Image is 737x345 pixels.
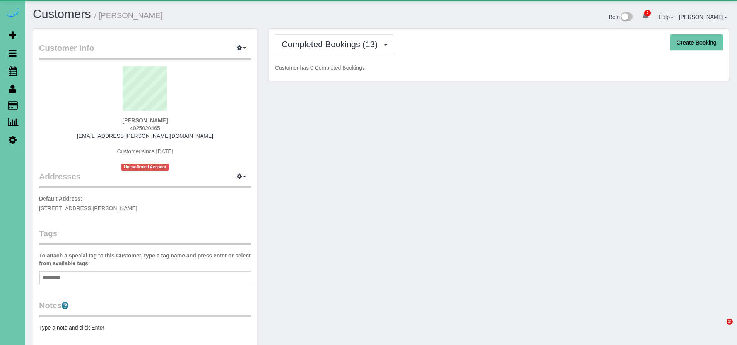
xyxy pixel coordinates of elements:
[275,34,394,54] button: Completed Bookings (13)
[39,42,251,60] legend: Customer Info
[620,12,633,22] img: New interface
[122,117,168,124] strong: [PERSON_NAME]
[670,34,723,51] button: Create Booking
[638,8,653,25] a: 2
[679,14,727,20] a: [PERSON_NAME]
[5,8,20,19] img: Automaid Logo
[39,205,137,211] span: [STREET_ADDRESS][PERSON_NAME]
[644,10,651,16] span: 2
[130,125,160,131] span: 4025020465
[609,14,633,20] a: Beta
[117,148,173,154] span: Customer since [DATE]
[77,133,213,139] a: [EMAIL_ADDRESS][PERSON_NAME][DOMAIN_NAME]
[39,300,251,317] legend: Notes
[39,195,82,203] label: Default Address:
[282,39,381,49] span: Completed Bookings (13)
[727,319,733,325] span: 2
[94,11,163,20] small: / [PERSON_NAME]
[121,164,169,170] span: Unconfirmed Account
[711,319,729,337] iframe: Intercom live chat
[39,324,251,331] pre: Type a note and click Enter
[39,252,251,267] label: To attach a special tag to this Customer, type a tag name and press enter or select from availabl...
[39,228,251,245] legend: Tags
[33,7,91,21] a: Customers
[658,14,674,20] a: Help
[275,64,723,72] p: Customer has 0 Completed Bookings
